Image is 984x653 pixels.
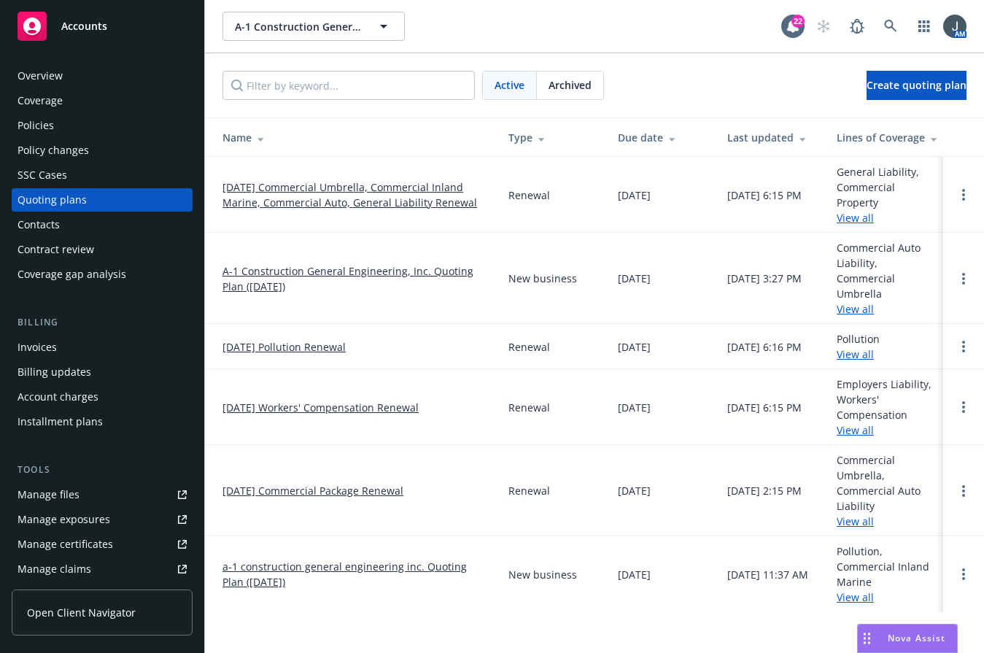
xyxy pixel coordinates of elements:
div: General Liability, Commercial Property [837,164,938,225]
div: Due date [618,130,704,145]
a: View all [837,590,874,604]
div: Lines of Coverage [837,130,938,145]
div: Installment plans [18,410,103,433]
div: Renewal [508,339,550,355]
div: [DATE] [618,271,651,286]
a: Manage exposures [12,508,193,531]
div: [DATE] 11:37 AM [727,567,808,582]
a: View all [837,211,874,225]
div: Billing [12,315,193,330]
div: 22 [791,15,805,28]
div: Renewal [508,188,550,203]
a: View all [837,514,874,528]
a: Coverage gap analysis [12,263,193,286]
div: [DATE] 6:15 PM [727,188,802,203]
a: Switch app [910,12,939,41]
div: [DATE] 3:27 PM [727,271,802,286]
div: Manage claims [18,557,91,581]
a: Installment plans [12,410,193,433]
div: Drag to move [858,625,876,652]
div: Employers Liability, Workers' Compensation [837,376,938,438]
a: SSC Cases [12,163,193,187]
a: Invoices [12,336,193,359]
div: Manage exposures [18,508,110,531]
a: [DATE] Workers' Compensation Renewal [222,400,419,415]
div: [DATE] [618,567,651,582]
a: Open options [955,398,972,416]
a: Open options [955,338,972,355]
div: Commercial Auto Liability, Commercial Umbrella [837,240,938,317]
div: Commercial Umbrella, Commercial Auto Liability [837,452,938,529]
div: Pollution [837,331,880,362]
div: Manage files [18,483,80,506]
a: Manage certificates [12,533,193,556]
a: Manage claims [12,557,193,581]
a: Report a Bug [842,12,872,41]
div: [DATE] [618,483,651,498]
div: New business [508,567,577,582]
a: Manage files [12,483,193,506]
img: photo [943,15,966,38]
a: Open options [955,482,972,500]
a: Open options [955,270,972,287]
div: Policies [18,114,54,137]
span: Archived [549,77,592,93]
div: [DATE] 6:16 PM [727,339,802,355]
div: [DATE] [618,339,651,355]
a: Accounts [12,6,193,47]
a: [DATE] Commercial Package Renewal [222,483,403,498]
span: Accounts [61,20,107,32]
a: View all [837,347,874,361]
div: [DATE] 6:15 PM [727,400,802,415]
div: Renewal [508,400,550,415]
div: Quoting plans [18,188,87,212]
a: [DATE] Pollution Renewal [222,339,346,355]
div: Last updated [727,130,813,145]
div: Tools [12,463,193,477]
a: Open options [955,186,972,204]
a: Create quoting plan [867,71,966,100]
a: Billing updates [12,360,193,384]
div: [DATE] [618,188,651,203]
div: Name [222,130,485,145]
div: Contract review [18,238,94,261]
a: Contacts [12,213,193,236]
a: a-1 construction general engineering inc. Quoting Plan ([DATE]) [222,559,485,590]
div: Coverage gap analysis [18,263,126,286]
span: Nova Assist [888,632,945,644]
div: Type [508,130,594,145]
a: Policies [12,114,193,137]
a: Open options [955,565,972,583]
div: Billing updates [18,360,91,384]
div: Renewal [508,483,550,498]
a: Overview [12,64,193,88]
div: Overview [18,64,63,88]
button: Nova Assist [857,624,958,653]
div: Account charges [18,385,98,409]
div: Pollution, Commercial Inland Marine [837,544,938,605]
a: Quoting plans [12,188,193,212]
a: Search [876,12,905,41]
div: New business [508,271,577,286]
div: Coverage [18,89,63,112]
span: A-1 Construction General Engineering, Inc. [235,19,361,34]
div: Invoices [18,336,57,359]
a: [DATE] Commercial Umbrella, Commercial Inland Marine, Commercial Auto, General Liability Renewal [222,179,485,210]
div: Manage certificates [18,533,113,556]
a: A-1 Construction General Engineering, Inc. Quoting Plan ([DATE]) [222,263,485,294]
button: A-1 Construction General Engineering, Inc. [222,12,405,41]
div: [DATE] 2:15 PM [727,483,802,498]
div: SSC Cases [18,163,67,187]
a: Start snowing [809,12,838,41]
div: [DATE] [618,400,651,415]
span: Active [495,77,524,93]
a: View all [837,302,874,316]
a: Coverage [12,89,193,112]
a: Policy changes [12,139,193,162]
div: Contacts [18,213,60,236]
span: Open Client Navigator [27,605,136,620]
span: Create quoting plan [867,78,966,92]
div: Policy changes [18,139,89,162]
a: View all [837,423,874,437]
